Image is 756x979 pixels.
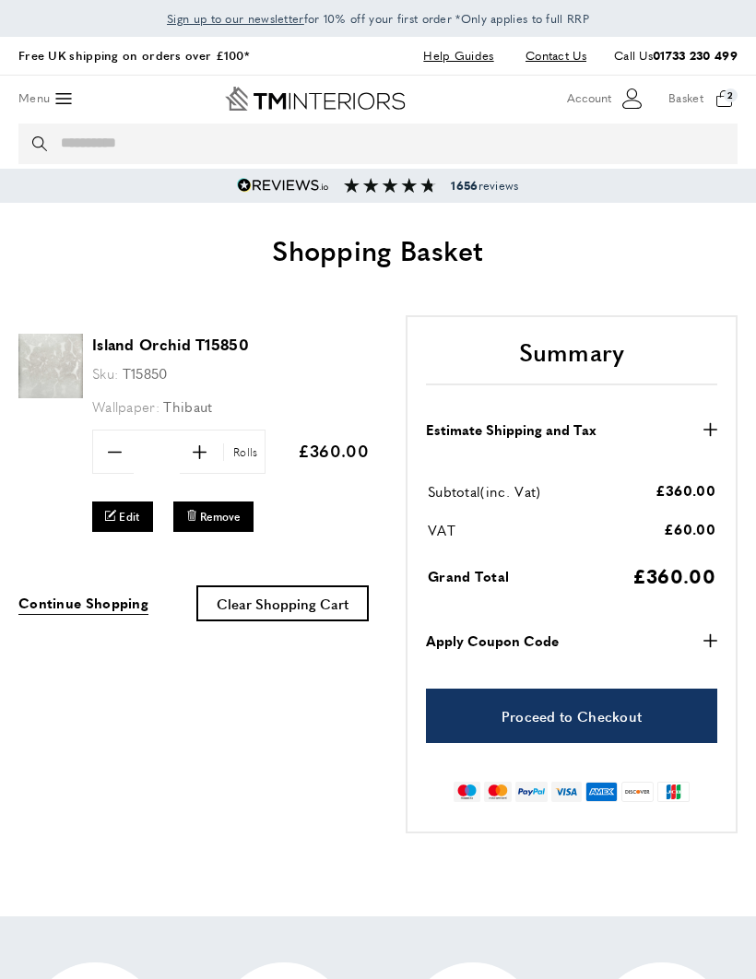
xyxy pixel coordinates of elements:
[18,334,83,398] img: Island Orchid T15850
[173,501,254,532] button: Remove Island Orchid T15850
[657,782,690,802] img: jcb
[426,419,717,441] button: Estimate Shipping and Tax
[632,561,715,589] span: £360.00
[18,385,83,401] a: Island Orchid T15850
[653,46,738,64] a: 01733 230 499
[92,334,249,355] a: Island Orchid T15850
[18,46,249,64] a: Free UK shipping on orders over £100*
[480,481,540,501] span: (inc. Vat)
[18,592,148,615] a: Continue Shopping
[92,363,118,383] span: Sku:
[225,87,406,111] a: Go to Home page
[298,439,369,462] span: £360.00
[426,419,597,441] strong: Estimate Shipping and Tax
[167,9,304,28] a: Sign up to our newsletter
[163,396,212,416] span: Thibaut
[426,689,717,743] a: Proceed to Checkout
[237,178,329,193] img: Reviews.io 5 stars
[119,509,139,525] span: Edit
[217,594,348,613] span: Clear Shopping Cart
[18,593,148,612] span: Continue Shopping
[515,782,548,802] img: paypal
[451,177,478,194] strong: 1656
[551,782,582,802] img: visa
[223,443,263,461] span: Rolls
[614,46,738,65] p: Call Us
[656,480,715,500] span: £360.00
[512,43,586,68] a: Contact Us
[426,630,717,652] button: Apply Coupon Code
[451,178,518,193] span: reviews
[167,10,304,27] span: Sign up to our newsletter
[426,336,717,385] h2: Summary
[18,88,50,108] span: Menu
[123,363,168,383] span: T15850
[426,630,559,652] strong: Apply Coupon Code
[484,782,511,802] img: mastercard
[344,178,436,193] img: Reviews section
[428,566,509,585] span: Grand Total
[664,519,715,538] span: £60.00
[272,230,484,269] span: Shopping Basket
[621,782,654,802] img: discover
[454,782,480,802] img: maestro
[92,501,153,532] a: Edit Island Orchid T15850
[196,585,369,621] button: Clear Shopping Cart
[200,509,241,525] span: Remove
[428,481,480,501] span: Subtotal
[92,396,159,416] span: Wallpaper:
[409,43,507,68] a: Help Guides
[167,10,589,27] span: for 10% off your first order *Only applies to full RRP
[428,520,455,539] span: VAT
[32,124,51,164] button: Search
[585,782,618,802] img: american-express
[567,85,645,112] button: Customer Account
[567,88,611,108] span: Account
